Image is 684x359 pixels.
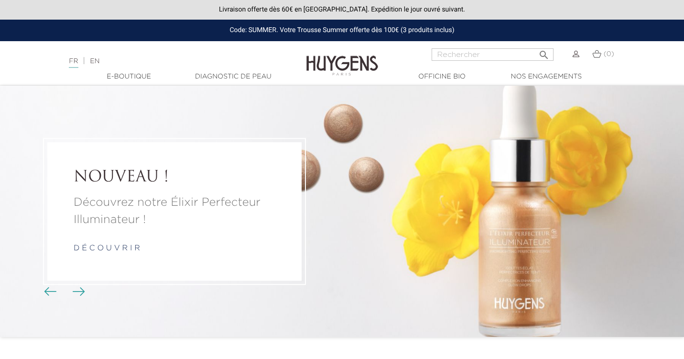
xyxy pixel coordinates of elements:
img: Huygens [306,40,378,77]
span: (0) [604,51,614,57]
a: Officine Bio [394,72,490,82]
input: Rechercher [432,48,554,61]
a: d é c o u v r i r [74,245,140,252]
i:  [538,46,550,58]
div: | [64,56,278,67]
a: E-Boutique [81,72,177,82]
a: Découvrez notre Élixir Perfecteur Illuminateur ! [74,194,275,228]
a: EN [90,58,99,65]
a: Nos engagements [499,72,594,82]
div: Boutons du carrousel [48,285,79,299]
a: FR [69,58,78,68]
a: Diagnostic de peau [185,72,281,82]
button:  [535,45,553,58]
a: NOUVEAU ! [74,168,275,187]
